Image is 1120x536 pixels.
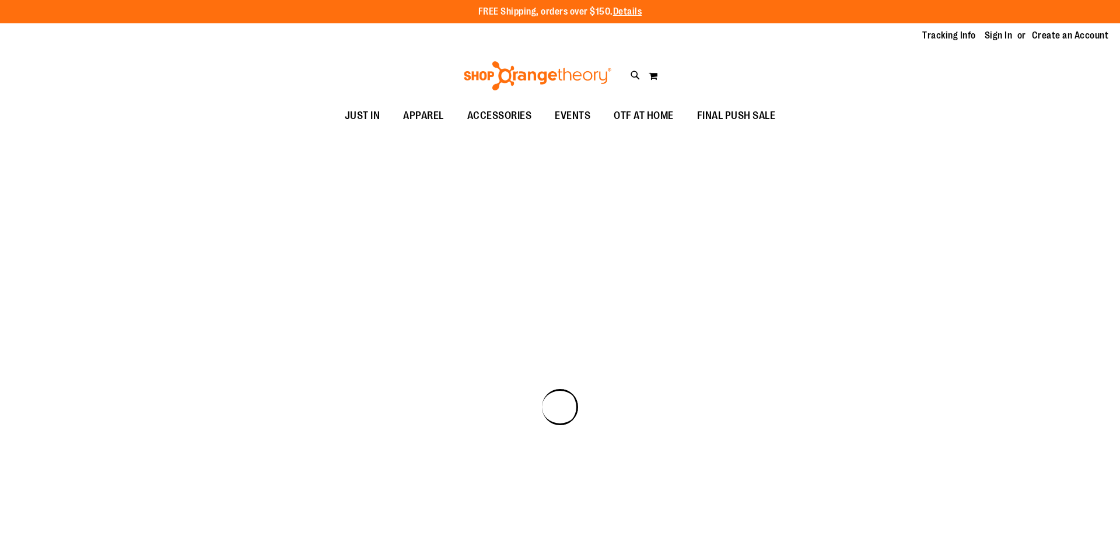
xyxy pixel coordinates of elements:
[403,103,444,129] span: APPAREL
[613,6,642,17] a: Details
[462,61,613,90] img: Shop Orangetheory
[543,103,602,129] a: EVENTS
[345,103,380,129] span: JUST IN
[1032,29,1109,42] a: Create an Account
[602,103,685,129] a: OTF AT HOME
[697,103,776,129] span: FINAL PUSH SALE
[985,29,1013,42] a: Sign In
[922,29,976,42] a: Tracking Info
[478,5,642,19] p: FREE Shipping, orders over $150.
[456,103,544,129] a: ACCESSORIES
[555,103,590,129] span: EVENTS
[467,103,532,129] span: ACCESSORIES
[333,103,392,129] a: JUST IN
[614,103,674,129] span: OTF AT HOME
[685,103,787,129] a: FINAL PUSH SALE
[391,103,456,129] a: APPAREL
